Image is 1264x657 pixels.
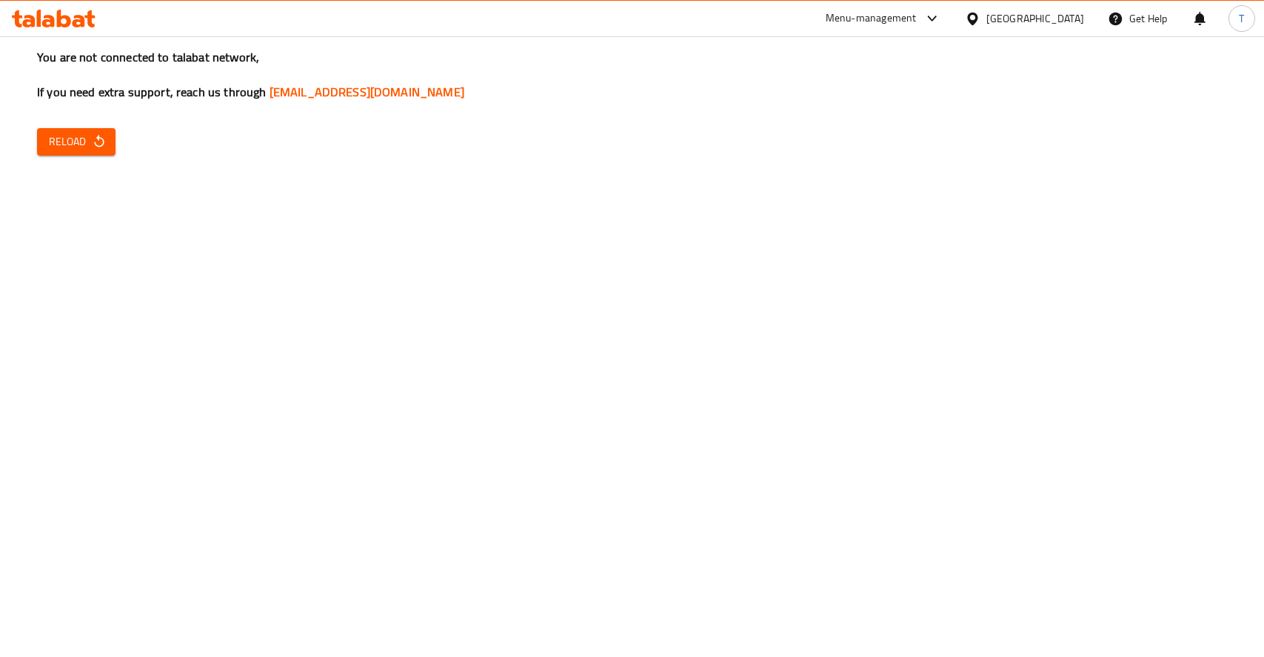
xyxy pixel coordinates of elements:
div: Menu-management [826,10,917,27]
div: [GEOGRAPHIC_DATA] [986,10,1084,27]
span: Reload [49,133,104,151]
a: [EMAIL_ADDRESS][DOMAIN_NAME] [270,81,464,103]
button: Reload [37,128,116,156]
h3: You are not connected to talabat network, If you need extra support, reach us through [37,49,1227,101]
span: T [1239,10,1244,27]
